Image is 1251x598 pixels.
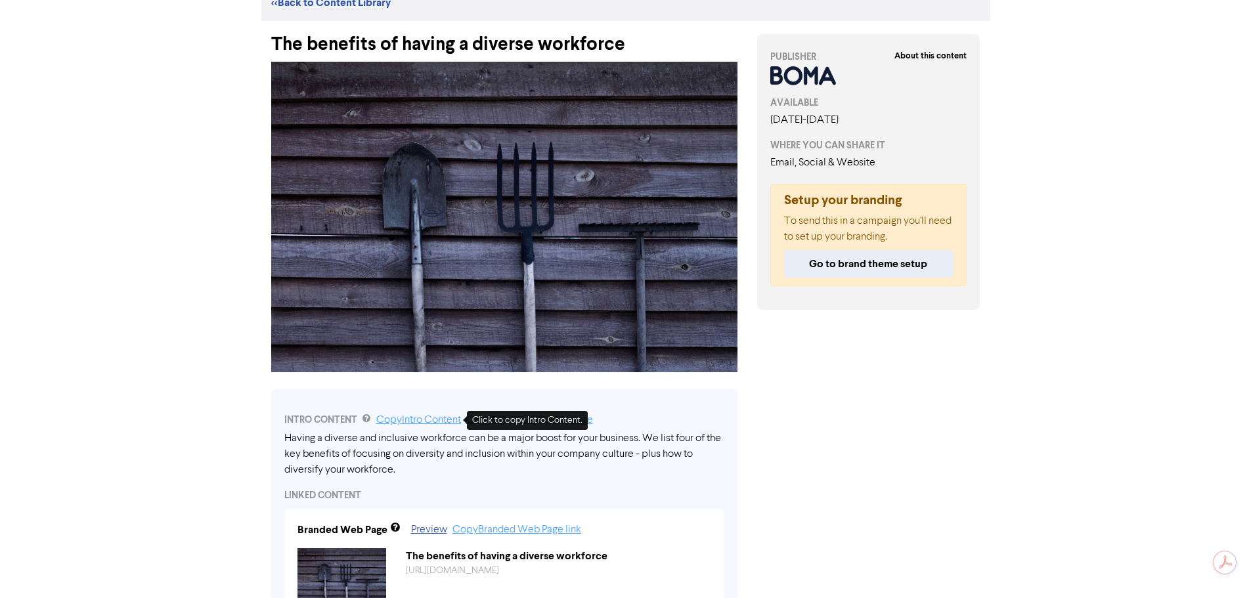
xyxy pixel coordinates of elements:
[894,51,967,61] strong: About this content
[770,96,967,110] div: AVAILABLE
[284,431,724,478] div: Having a diverse and inclusive workforce can be a major boost for your business. We list four of ...
[770,50,967,64] div: PUBLISHER
[284,488,724,502] div: LINKED CONTENT
[376,415,461,425] a: Copy Intro Content
[784,192,954,208] h5: Setup your branding
[770,155,967,171] div: Email, Social & Website
[770,139,967,152] div: WHERE YOU CAN SHARE IT
[406,566,499,575] a: [URL][DOMAIN_NAME]
[297,522,387,538] div: Branded Web Page
[1185,535,1251,598] iframe: Chat Widget
[284,412,724,428] div: INTRO CONTENT
[411,524,447,535] a: Preview
[452,524,581,535] a: Copy Branded Web Page link
[271,21,737,55] div: The benefits of having a diverse workforce
[396,564,721,578] div: https://public2.bomamarketing.com/cp/2WeIt1iwih2wD12Vn0XHY1?sa=xlRmhXFk
[784,250,954,278] button: Go to brand theme setup
[396,548,721,564] div: The benefits of having a diverse workforce
[467,411,588,430] div: Click to copy Intro Content.
[784,213,954,245] p: To send this in a campaign you'll need to set up your branding.
[770,112,967,128] div: [DATE] - [DATE]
